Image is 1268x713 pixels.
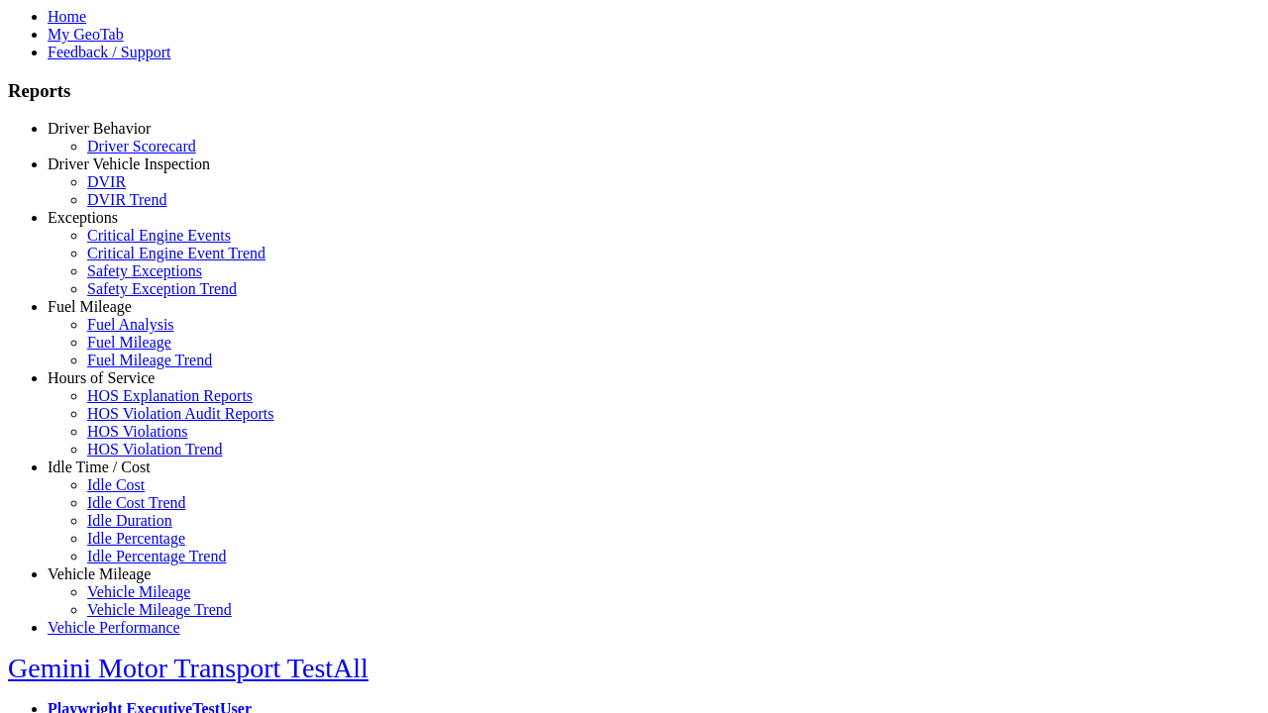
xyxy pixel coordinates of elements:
a: Critical Engine Event Trend [87,245,265,261]
a: Vehicle Mileage Trend [87,601,232,618]
a: Feedback / Support [48,44,170,60]
a: HOS Violations [87,423,187,440]
h3: Reports [8,80,1260,102]
a: Fuel Mileage [87,334,171,351]
a: Idle Percentage Trend [87,548,226,564]
a: DVIR [87,173,126,190]
a: Safety Exception Trend [87,280,237,297]
a: Fuel Analysis [87,316,174,333]
a: DVIR Trend [87,191,166,208]
a: HOS Violation Trend [87,441,223,458]
a: Fuel Mileage Trend [87,352,212,368]
a: Idle Time / Cost [48,458,151,475]
a: Driver Behavior [48,120,151,137]
a: Exceptions [48,209,118,226]
a: HOS Violation Audit Reports [87,405,274,422]
a: Idle Percentage [87,530,185,547]
a: Driver Scorecard [87,138,196,154]
a: Vehicle Mileage [48,565,151,582]
a: Idle Duration [87,512,172,529]
a: Safety Exceptions [87,262,202,279]
a: Vehicle Performance [48,619,180,636]
a: Idle Cost [87,476,145,493]
a: Fuel Mileage [48,298,132,315]
a: My GeoTab [48,26,124,43]
a: Gemini Motor Transport TestAll [8,653,369,683]
a: Vehicle Mileage [87,583,190,600]
a: Idle Cost Trend [87,494,186,511]
a: Driver Vehicle Inspection [48,155,210,172]
a: Critical Engine Events [87,227,231,244]
a: Home [48,8,86,25]
a: HOS Explanation Reports [87,387,253,404]
a: Hours of Service [48,369,155,386]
